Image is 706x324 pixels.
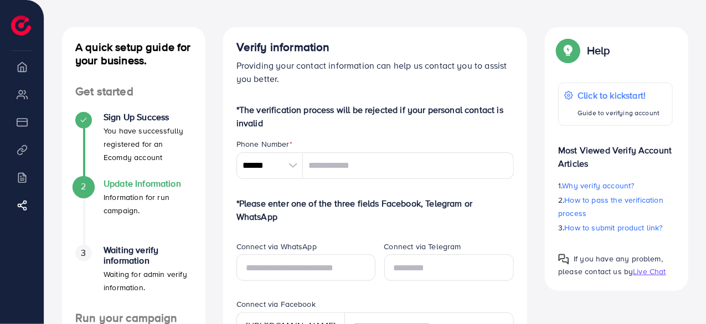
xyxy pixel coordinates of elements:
h4: Update Information [104,178,192,189]
span: Live Chat [633,266,666,277]
p: Guide to verifying account [578,106,659,120]
label: Connect via Telegram [384,241,461,252]
p: *Please enter one of the three fields Facebook, Telegram or WhatsApp [236,197,514,223]
p: You have successfully registered for an Ecomdy account [104,124,192,164]
iframe: Chat [659,274,698,316]
p: Most Viewed Verify Account Articles [558,135,673,170]
span: How to submit product link? [565,222,663,233]
p: Waiting for admin verify information. [104,268,192,294]
span: Why verify account? [563,180,635,191]
h4: Sign Up Success [104,112,192,122]
li: Sign Up Success [62,112,205,178]
p: 2. [558,193,673,220]
label: Connect via WhatsApp [236,241,317,252]
h4: Waiting verify information [104,245,192,266]
h4: Verify information [236,40,514,54]
h4: A quick setup guide for your business. [62,40,205,67]
span: 3 [81,246,86,259]
label: Connect via Facebook [236,299,316,310]
p: 1. [558,179,673,192]
img: Popup guide [558,254,569,265]
p: Click to kickstart! [578,89,659,102]
li: Waiting verify information [62,245,205,311]
p: 3. [558,221,673,234]
p: Providing your contact information can help us contact you to assist you better. [236,59,514,85]
p: *The verification process will be rejected if your personal contact is invalid [236,103,514,130]
p: Information for run campaign. [104,191,192,217]
img: Popup guide [558,40,578,60]
span: How to pass the verification process [558,194,663,219]
span: If you have any problem, please contact us by [558,253,663,277]
p: Help [587,44,610,57]
span: 2 [81,180,86,193]
h4: Get started [62,85,205,99]
img: logo [11,16,31,35]
label: Phone Number [236,138,292,150]
li: Update Information [62,178,205,245]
